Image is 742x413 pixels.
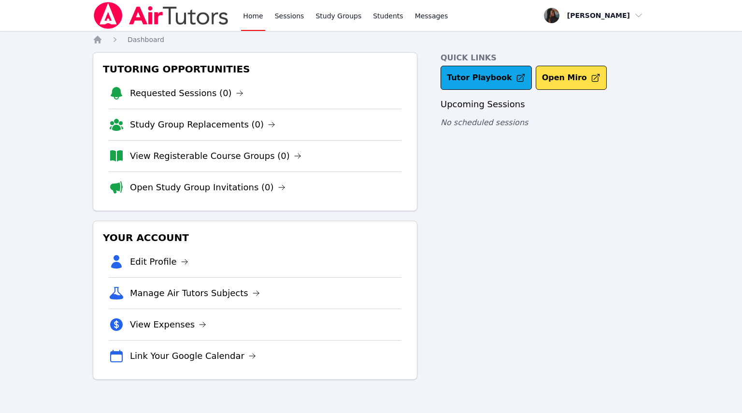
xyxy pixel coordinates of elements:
[441,118,528,127] span: No scheduled sessions
[536,66,607,90] button: Open Miro
[130,86,243,100] a: Requested Sessions (0)
[128,36,164,43] span: Dashboard
[415,11,448,21] span: Messages
[128,35,164,44] a: Dashboard
[130,255,188,269] a: Edit Profile
[441,52,649,64] h4: Quick Links
[130,318,206,331] a: View Expenses
[101,229,409,246] h3: Your Account
[130,118,275,131] a: Study Group Replacements (0)
[101,60,409,78] h3: Tutoring Opportunities
[130,149,301,163] a: View Registerable Course Groups (0)
[441,66,532,90] a: Tutor Playbook
[93,35,649,44] nav: Breadcrumb
[441,98,649,111] h3: Upcoming Sessions
[93,2,229,29] img: Air Tutors
[130,181,285,194] a: Open Study Group Invitations (0)
[130,349,256,363] a: Link Your Google Calendar
[130,286,260,300] a: Manage Air Tutors Subjects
